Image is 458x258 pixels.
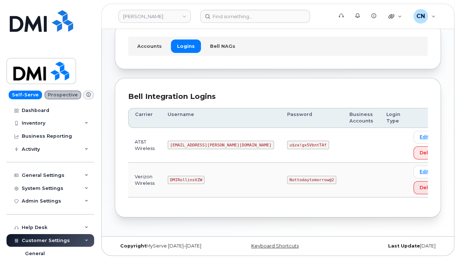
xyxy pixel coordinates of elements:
[171,39,201,53] a: Logins
[168,176,205,184] code: DMIRollinsVZW
[287,141,329,149] code: u$za!gx5VbntTAf
[332,243,441,249] div: [DATE]
[413,181,442,194] button: Delete
[413,166,435,178] a: Edit
[161,108,281,128] th: Username
[380,108,407,128] th: Login Type
[383,9,407,24] div: Quicklinks
[420,149,436,156] span: Delete
[204,39,241,53] a: Bell NAGs
[408,9,441,24] div: Connor Nguyen
[343,108,380,128] th: Business Accounts
[128,128,161,163] td: AT&T Wireless
[388,243,420,249] strong: Last Update
[118,10,191,23] a: Rollins
[131,39,168,53] a: Accounts
[416,12,425,21] span: CN
[251,243,299,249] a: Keyboard Shortcuts
[413,131,435,143] a: Edit
[128,91,428,102] div: Bell Integration Logins
[413,146,442,159] button: Delete
[168,141,274,149] code: [EMAIL_ADDRESS][PERSON_NAME][DOMAIN_NAME]
[115,243,223,249] div: MyServe [DATE]–[DATE]
[200,10,310,23] input: Find something...
[281,108,343,128] th: Password
[120,243,146,249] strong: Copyright
[128,163,161,197] td: Verizon Wireless
[420,184,436,191] span: Delete
[287,176,336,184] code: Nottodaytomorrow@2
[128,108,161,128] th: Carrier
